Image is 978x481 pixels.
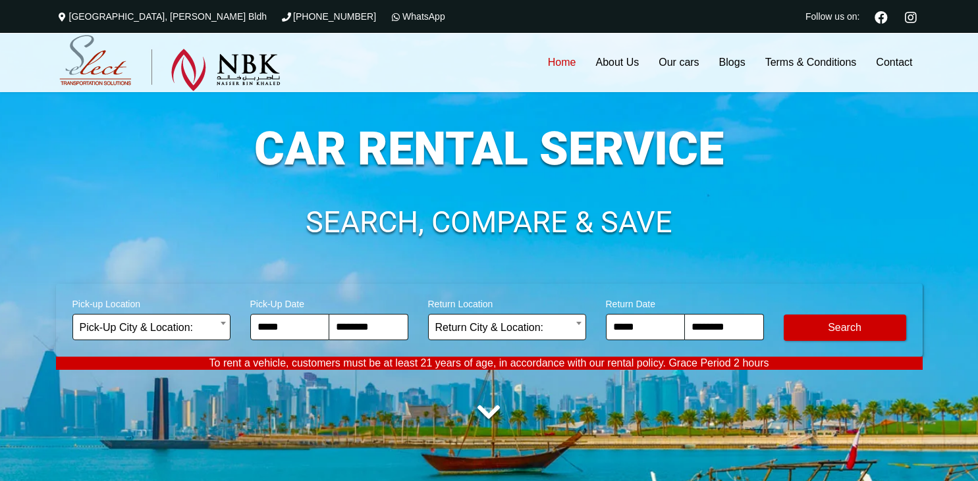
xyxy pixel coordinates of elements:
[80,315,223,341] span: Pick-Up City & Location:
[649,33,709,92] a: Our cars
[280,11,376,22] a: [PHONE_NUMBER]
[56,207,923,238] h1: SEARCH, COMPARE & SAVE
[59,35,281,91] img: Select Rent a Car
[435,315,579,341] span: Return City & Location:
[755,33,867,92] a: Terms & Conditions
[900,9,923,24] a: Instagram
[866,33,922,92] a: Contact
[389,11,445,22] a: WhatsApp
[72,290,231,314] span: Pick-up Location
[56,357,923,370] p: To rent a vehicle, customers must be at least 21 years of age, in accordance with our rental poli...
[538,33,586,92] a: Home
[784,315,906,341] button: Modify Search
[709,33,755,92] a: Blogs
[428,290,586,314] span: Return Location
[250,290,408,314] span: Pick-Up Date
[56,126,923,172] h1: CAR RENTAL SERVICE
[606,290,764,314] span: Return Date
[428,314,586,340] span: Return City & Location:
[585,33,649,92] a: About Us
[869,9,893,24] a: Facebook
[72,314,231,340] span: Pick-Up City & Location:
